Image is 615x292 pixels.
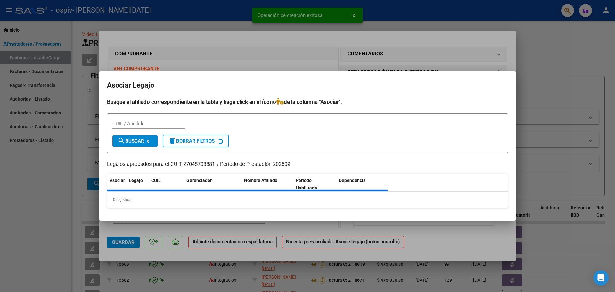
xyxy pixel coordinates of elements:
mat-icon: delete [168,137,176,145]
h4: Busque el afiliado correspondiente en la tabla y haga click en el ícono de la columna "Asociar". [107,98,508,106]
datatable-header-cell: Dependencia [336,174,388,195]
span: Dependencia [339,178,366,183]
div: Open Intercom Messenger [593,270,609,286]
button: Borrar Filtros [163,135,229,147]
span: Legajo [129,178,143,183]
span: Gerenciador [186,178,212,183]
datatable-header-cell: Periodo Habilitado [293,174,336,195]
mat-icon: search [118,137,125,145]
span: Periodo Habilitado [296,178,317,190]
div: 0 registros [107,192,508,208]
datatable-header-cell: Legajo [126,174,149,195]
datatable-header-cell: CUIL [149,174,184,195]
h2: Asociar Legajo [107,79,508,91]
span: Buscar [118,138,144,144]
span: Borrar Filtros [168,138,215,144]
span: Nombre Afiliado [244,178,277,183]
p: Legajos aprobados para el CUIT 27045703881 y Período de Prestación 202509 [107,161,508,169]
span: CUIL [151,178,161,183]
datatable-header-cell: Nombre Afiliado [242,174,293,195]
datatable-header-cell: Asociar [107,174,126,195]
span: Asociar [110,178,125,183]
datatable-header-cell: Gerenciador [184,174,242,195]
button: Buscar [112,135,158,147]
